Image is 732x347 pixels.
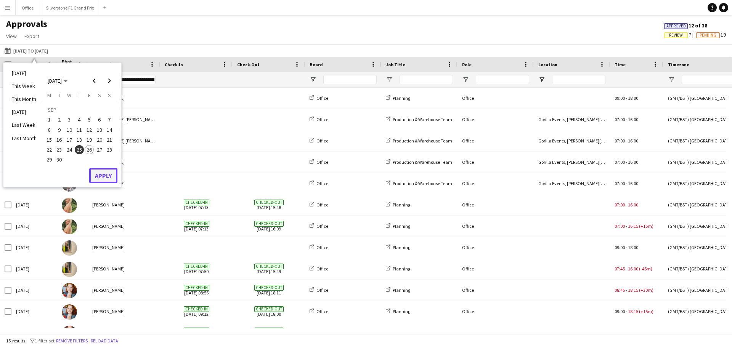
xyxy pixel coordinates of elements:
[165,301,228,322] span: [DATE] 09:12
[626,309,627,314] span: -
[393,181,452,186] span: Production & Warehouse Team
[55,135,64,144] span: 16
[88,194,160,215] div: [PERSON_NAME]
[88,216,160,237] div: [PERSON_NAME]
[457,301,534,322] div: Office
[237,301,300,322] span: [DATE] 18:00
[310,159,328,165] a: Office
[44,145,54,155] button: 22-09-2025
[78,92,80,99] span: T
[254,306,284,312] span: Checked-out
[88,88,160,109] div: [PERSON_NAME]
[45,145,54,154] span: 22
[95,125,104,134] span: 13
[11,216,57,237] div: [DATE]
[386,159,452,165] a: Production & Warehouse Team
[105,115,114,125] span: 7
[254,221,284,227] span: Checked-out
[316,138,328,144] span: Office
[237,258,300,279] span: [DATE] 15:49
[310,309,328,314] a: Office
[615,138,625,144] span: 07:00
[626,159,627,165] span: -
[626,287,627,293] span: -
[386,76,393,83] button: Open Filter Menu
[88,237,160,258] div: [PERSON_NAME]
[457,280,534,301] div: Office
[316,245,328,250] span: Office
[457,109,534,130] div: Office
[65,135,74,144] span: 17
[88,130,160,151] div: [PERSON_NAME] [PERSON_NAME]
[64,135,74,145] button: 17-09-2025
[54,115,64,125] button: 02-09-2025
[11,194,57,215] div: [DATE]
[62,304,77,320] img: Kelsie Stewart
[184,264,209,269] span: Checked-in
[639,287,653,293] span: (+30m)
[85,125,94,134] span: 12
[628,287,638,293] span: 18:15
[626,181,627,186] span: -
[393,245,410,250] span: Planning
[628,159,638,165] span: 16:00
[95,145,104,154] span: 27
[615,95,625,101] span: 09:00
[44,135,54,145] button: 15-09-2025
[45,125,54,134] span: 8
[615,62,626,67] span: Time
[457,237,534,258] div: Office
[626,95,627,101] span: -
[54,125,64,135] button: 09-09-2025
[323,75,377,84] input: Board Filter Input
[104,135,114,145] button: 21-09-2025
[393,159,452,165] span: Production & Warehouse Team
[45,135,54,144] span: 15
[666,24,686,29] span: Approved
[615,266,625,272] span: 07:45
[165,322,228,343] span: [DATE] 07:05
[457,152,534,173] div: Office
[393,309,410,314] span: Planning
[11,258,57,279] div: [DATE]
[615,202,625,208] span: 07:00
[95,135,104,144] span: 20
[668,62,689,67] span: Timezone
[24,33,39,40] span: Export
[310,266,328,272] a: Office
[48,77,62,84] span: [DATE]
[94,125,104,135] button: 13-09-2025
[457,258,534,279] div: Office
[84,115,94,125] button: 05-09-2025
[62,59,74,70] span: Photo
[94,135,104,145] button: 20-09-2025
[628,309,638,314] span: 18:15
[386,223,410,229] a: Planning
[165,258,228,279] span: [DATE] 07:50
[74,135,84,145] button: 18-09-2025
[88,152,160,173] div: [PERSON_NAME]
[84,145,94,155] button: 26-09-2025
[316,117,328,122] span: Office
[54,155,64,165] button: 30-09-2025
[65,125,74,134] span: 10
[615,159,625,165] span: 07:00
[7,132,41,145] li: Last Month
[310,117,328,122] a: Office
[639,266,652,272] span: (-45m)
[393,287,410,293] span: Planning
[615,223,625,229] span: 07:00
[462,62,472,67] span: Role
[664,22,707,29] span: 12 of 38
[55,115,64,125] span: 2
[386,181,452,186] a: Production & Warehouse Team
[54,145,64,155] button: 23-09-2025
[393,117,452,122] span: Production & Warehouse Team
[457,130,534,151] div: Office
[55,145,64,154] span: 23
[11,280,57,301] div: [DATE]
[668,76,675,83] button: Open Filter Menu
[457,216,534,237] div: Office
[628,138,638,144] span: 16:00
[98,92,101,99] span: S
